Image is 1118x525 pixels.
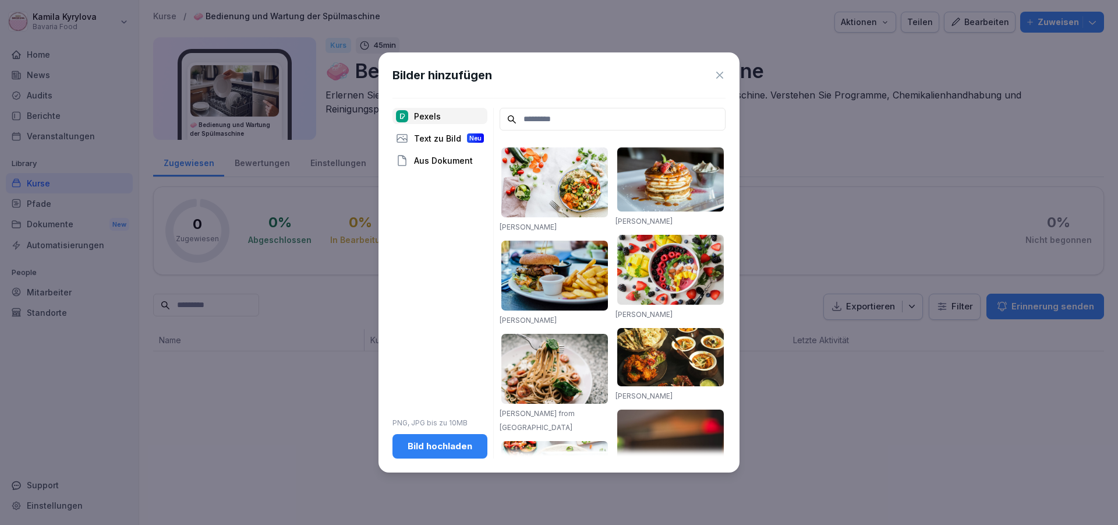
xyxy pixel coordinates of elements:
[500,223,557,231] a: [PERSON_NAME]
[467,133,484,143] div: Neu
[392,130,487,146] div: Text zu Bild
[501,441,608,520] img: pexels-photo-1640772.jpeg
[617,147,724,211] img: pexels-photo-376464.jpeg
[617,235,724,305] img: pexels-photo-1099680.jpeg
[396,110,408,122] img: pexels.png
[392,434,487,459] button: Bild hochladen
[392,152,487,168] div: Aus Dokument
[615,310,673,319] a: [PERSON_NAME]
[402,440,478,453] div: Bild hochladen
[615,217,673,225] a: [PERSON_NAME]
[615,392,673,400] a: [PERSON_NAME]
[500,316,557,325] a: [PERSON_NAME]
[392,66,492,84] h1: Bilder hinzufügen
[617,328,724,386] img: pexels-photo-958545.jpeg
[501,147,608,217] img: pexels-photo-1640777.jpeg
[501,241,608,311] img: pexels-photo-70497.jpeg
[392,418,487,428] p: PNG, JPG bis zu 10MB
[501,334,608,404] img: pexels-photo-1279330.jpeg
[500,409,575,432] a: [PERSON_NAME] from [GEOGRAPHIC_DATA]
[392,108,487,124] div: Pexels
